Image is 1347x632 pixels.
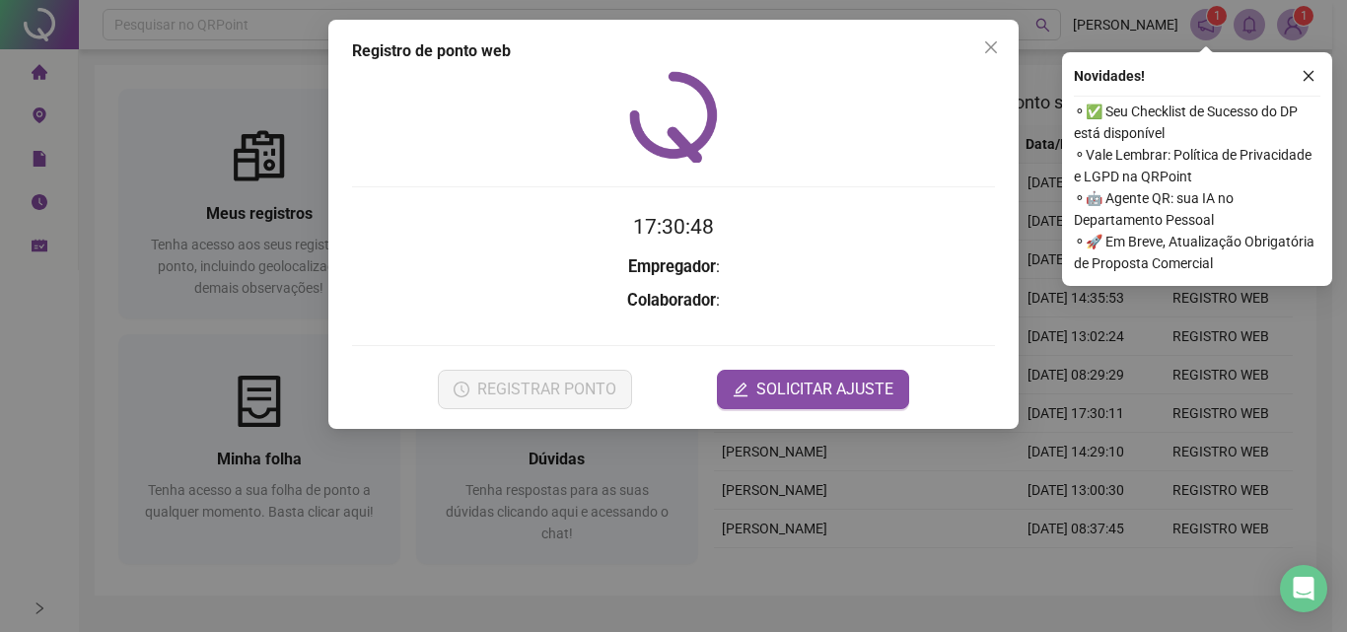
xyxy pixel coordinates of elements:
[1302,69,1315,83] span: close
[1074,101,1320,144] span: ⚬ ✅ Seu Checklist de Sucesso do DP está disponível
[983,39,999,55] span: close
[1280,565,1327,612] div: Open Intercom Messenger
[629,71,718,163] img: QRPoint
[1074,65,1145,87] span: Novidades !
[352,288,995,314] h3: :
[975,32,1007,63] button: Close
[352,254,995,280] h3: :
[717,370,909,409] button: editSOLICITAR AJUSTE
[733,382,748,397] span: edit
[1074,187,1320,231] span: ⚬ 🤖 Agente QR: sua IA no Departamento Pessoal
[633,215,714,239] time: 17:30:48
[352,39,995,63] div: Registro de ponto web
[1074,144,1320,187] span: ⚬ Vale Lembrar: Política de Privacidade e LGPD na QRPoint
[1074,231,1320,274] span: ⚬ 🚀 Em Breve, Atualização Obrigatória de Proposta Comercial
[628,257,716,276] strong: Empregador
[627,291,716,310] strong: Colaborador
[438,370,632,409] button: REGISTRAR PONTO
[756,378,893,401] span: SOLICITAR AJUSTE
